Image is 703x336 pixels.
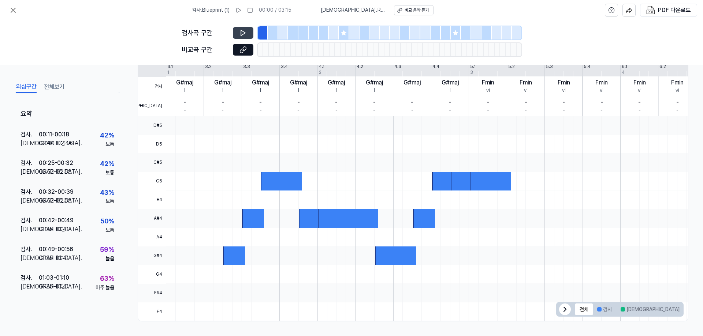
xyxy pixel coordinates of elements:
div: - [525,107,527,114]
div: 비교 음악 듣기 [405,7,429,14]
span: C5 [138,172,166,190]
div: vi [524,87,528,94]
div: 43 % [100,187,114,198]
button: 전체 [575,303,593,315]
div: - [297,98,300,107]
div: 보통 [105,140,114,148]
div: 3.2 [205,64,212,70]
div: [DEMOGRAPHIC_DATA] . [21,282,39,291]
div: I [374,87,375,94]
div: I [412,87,413,94]
div: 4.1 [319,64,324,70]
button: 검사 [593,303,616,315]
div: 검사 . [21,245,39,253]
div: 5.2 [508,64,515,70]
span: F#4 [138,284,166,302]
div: - [639,107,641,114]
div: 보통 [105,169,114,177]
div: G#maj [290,78,307,87]
div: - [335,98,338,107]
div: 42 % [100,159,114,169]
span: G#4 [138,246,166,265]
div: - [411,107,413,114]
div: [DEMOGRAPHIC_DATA] . [21,167,39,176]
div: 3.4 [281,64,288,70]
span: 검사 . Blueprint (1) [192,7,230,14]
div: Fmin [520,78,532,87]
div: 5.1 [470,64,476,70]
div: 4 [622,69,625,76]
div: - [222,98,224,107]
div: 보통 [105,226,114,234]
div: 6.2 [659,64,666,70]
div: - [676,98,679,107]
div: 00:25 - 00:32 [39,159,73,167]
div: 검사 . [21,273,39,282]
div: vi [562,87,566,94]
div: 00:42 - 00:49 [39,216,74,225]
div: 검사곡 구간 [182,28,228,38]
div: - [411,98,413,107]
img: PDF Download [646,6,655,15]
div: - [335,107,338,114]
div: 검사 . [21,159,39,167]
div: I [336,87,337,94]
div: [DEMOGRAPHIC_DATA] . [21,225,39,234]
div: I [450,87,451,94]
div: G#maj [403,78,421,87]
div: - [260,107,262,114]
div: 50 % [100,216,114,227]
div: 02:52 - 02:58 [39,196,72,205]
span: [DEMOGRAPHIC_DATA] . RINNE [321,7,385,14]
div: G#maj [366,78,383,87]
div: I [184,87,185,94]
img: share [626,7,632,14]
span: B4 [138,190,166,209]
div: Fmin [671,78,684,87]
div: vi [638,87,641,94]
div: 검사 . [21,187,39,196]
div: 3.1 [167,64,173,70]
button: help [605,4,618,17]
span: C#5 [138,153,166,172]
div: I [260,87,261,94]
div: 5.3 [546,64,553,70]
div: G#maj [252,78,269,87]
div: 02:40 - 02:46 [39,139,73,148]
div: 01:35 - 01:41 [39,253,69,262]
div: 00:32 - 00:39 [39,187,74,196]
div: Fmin [482,78,494,87]
div: - [373,107,375,114]
div: - [525,98,527,107]
div: [DEMOGRAPHIC_DATA] . [21,253,39,262]
div: - [487,107,489,114]
div: Fmin [633,78,646,87]
div: vi [486,87,490,94]
div: - [373,98,376,107]
div: 아주 높음 [96,284,114,291]
span: F4 [138,302,166,321]
div: Fmin [595,78,608,87]
div: - [638,98,641,107]
div: G#maj [214,78,231,87]
span: A#4 [138,209,166,228]
div: G#maj [442,78,459,87]
div: 4.3 [394,64,401,70]
div: 4.4 [432,64,439,70]
div: I [298,87,299,94]
div: 00:11 - 00:18 [39,130,69,139]
a: 비교 음악 듣기 [394,5,434,15]
div: - [297,107,300,114]
div: 01:35 - 01:41 [39,282,69,291]
div: - [259,98,262,107]
div: vi [600,87,603,94]
div: - [600,98,603,107]
div: - [449,98,451,107]
div: 검사 . [21,216,39,225]
div: - [184,107,186,114]
div: 6.1 [622,64,627,70]
div: 요약 [15,103,120,125]
div: 02:52 - 02:58 [39,167,72,176]
div: 00:49 - 00:56 [39,245,73,253]
div: - [562,98,565,107]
